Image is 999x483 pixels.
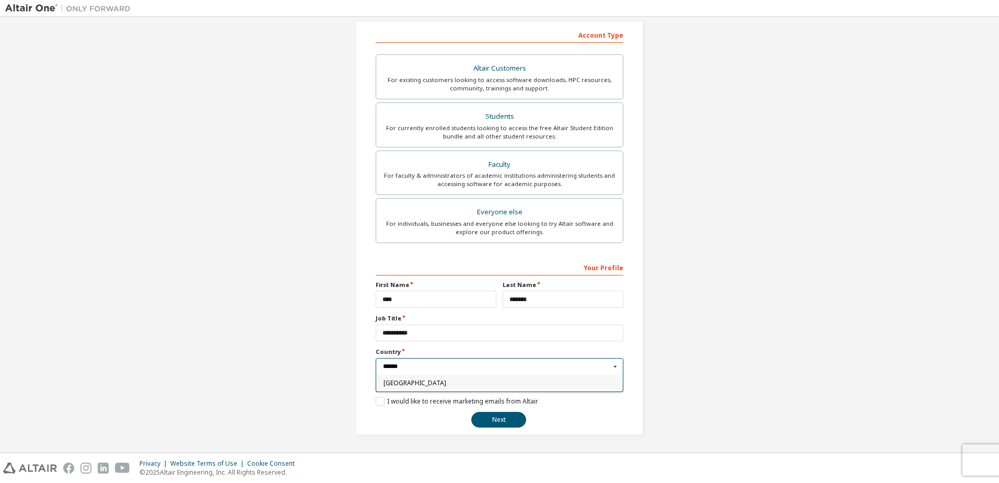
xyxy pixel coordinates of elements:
div: Faculty [382,157,617,172]
div: Account Type [376,26,623,43]
div: Website Terms of Use [170,459,247,468]
div: For individuals, businesses and everyone else looking to try Altair software and explore our prod... [382,220,617,236]
label: First Name [376,281,496,289]
div: For currently enrolled students looking to access the free Altair Student Edition bundle and all ... [382,124,617,141]
div: Students [382,109,617,124]
div: For faculty & administrators of academic institutions administering students and accessing softwa... [382,171,617,188]
img: altair_logo.svg [3,463,57,474]
div: Your Profile [376,259,623,275]
span: [GEOGRAPHIC_DATA] [384,380,616,386]
div: Cookie Consent [247,459,301,468]
img: youtube.svg [115,463,130,474]
img: instagram.svg [80,463,91,474]
label: I would like to receive marketing emails from Altair [376,397,538,406]
label: Last Name [503,281,623,289]
img: Altair One [5,3,136,14]
img: linkedin.svg [98,463,109,474]
img: facebook.svg [63,463,74,474]
div: Privacy [140,459,170,468]
div: Altair Customers [382,61,617,76]
label: Country [376,348,623,356]
button: Next [471,412,526,428]
label: Job Title [376,314,623,323]
div: Everyone else [382,205,617,220]
p: © 2025 Altair Engineering, Inc. All Rights Reserved. [140,468,301,477]
div: For existing customers looking to access software downloads, HPC resources, community, trainings ... [382,76,617,93]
